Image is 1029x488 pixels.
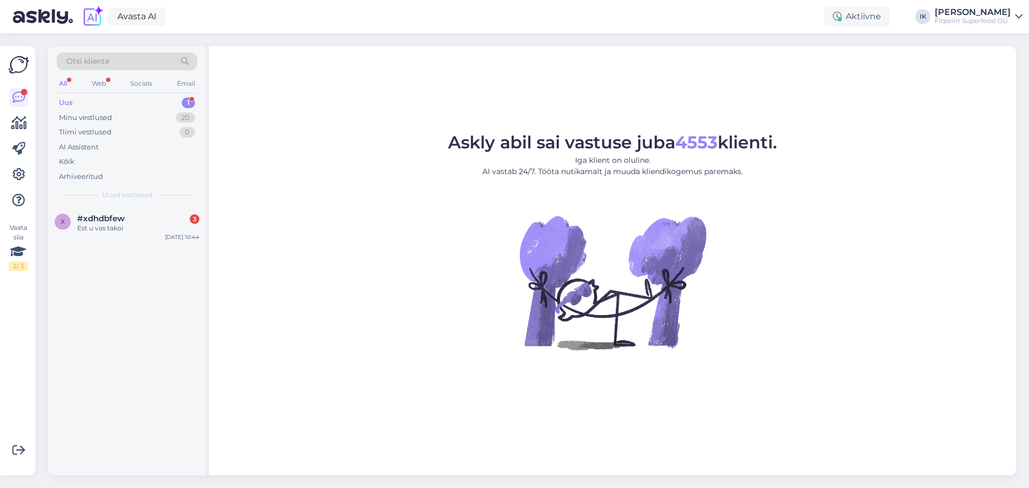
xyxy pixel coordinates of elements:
span: Askly abil sai vastuse juba klienti. [448,132,777,153]
div: [DATE] 10:44 [165,233,199,241]
div: Kõik [59,156,74,167]
div: Vaata siia [9,223,28,271]
div: 0 [180,127,195,138]
span: Uued vestlused [102,190,152,200]
div: Email [175,77,197,91]
div: IK [915,9,930,24]
span: x [61,217,65,226]
div: AI Assistent [59,142,99,153]
span: Otsi kliente [66,56,109,67]
div: 3 [190,214,199,224]
div: Est u vas takoi [77,223,199,233]
div: 2 / 3 [9,261,28,271]
div: Aktiivne [824,7,890,26]
div: Tiimi vestlused [59,127,111,138]
div: Uus [59,97,73,108]
div: Web [90,77,108,91]
b: 4553 [675,132,718,153]
div: Socials [128,77,154,91]
a: [PERSON_NAME]Fitpoint Superfood OÜ [935,8,1023,25]
div: [PERSON_NAME] [935,8,1011,17]
img: explore-ai [81,5,104,28]
div: All [57,77,69,91]
div: 1 [182,97,195,108]
div: Arhiveeritud [59,171,103,182]
img: Askly Logo [9,55,29,75]
div: 20 [176,112,195,123]
img: No Chat active [516,186,709,379]
p: Iga klient on oluline. AI vastab 24/7. Tööta nutikamalt ja muuda kliendikogemus paremaks. [448,155,777,177]
div: Minu vestlused [59,112,112,123]
span: #xdhdbfew [77,214,125,223]
a: Avasta AI [108,7,166,26]
div: Fitpoint Superfood OÜ [935,17,1011,25]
